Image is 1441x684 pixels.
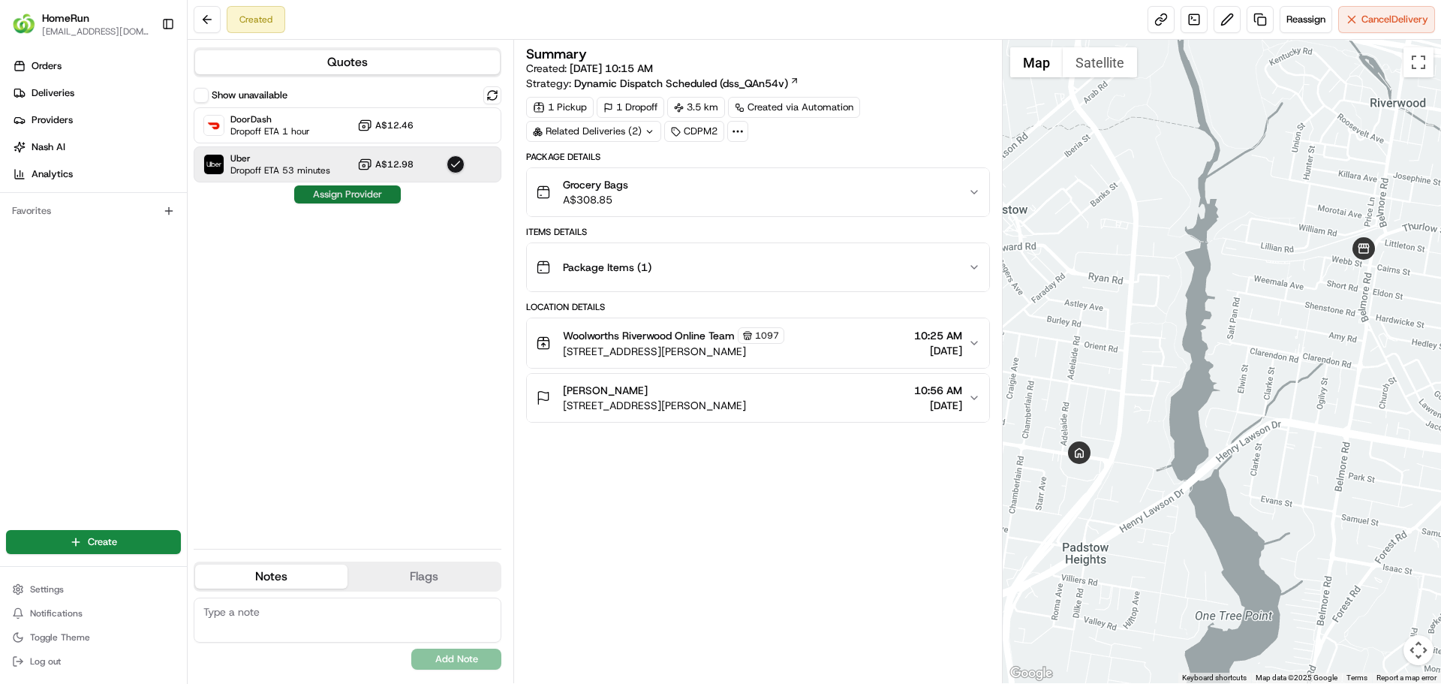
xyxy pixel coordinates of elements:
[1280,6,1332,33] button: Reassign
[375,158,414,170] span: A$12.98
[1338,6,1435,33] button: CancelDelivery
[6,651,181,672] button: Log out
[6,6,155,42] button: HomeRunHomeRun[EMAIL_ADDRESS][DOMAIN_NAME]
[563,328,735,343] span: Woolworths Riverwood Online Team
[357,157,414,172] button: A$12.98
[6,627,181,648] button: Toggle Theme
[527,243,988,291] button: Package Items (1)
[6,162,187,186] a: Analytics
[230,125,310,137] span: Dropoff ETA 1 hour
[230,152,330,164] span: Uber
[1361,13,1428,26] span: Cancel Delivery
[526,121,661,142] div: Related Deliveries (2)
[204,155,224,174] img: Uber
[664,121,724,142] div: CDPM2
[728,97,860,118] a: Created via Automation
[357,118,414,133] button: A$12.46
[574,76,799,91] a: Dynamic Dispatch Scheduled (dss_QAn54v)
[527,168,988,216] button: Grocery BagsA$308.85
[914,343,962,358] span: [DATE]
[570,62,653,75] span: [DATE] 10:15 AM
[30,631,90,643] span: Toggle Theme
[6,199,181,223] div: Favorites
[1063,47,1137,77] button: Show satellite imagery
[1182,673,1247,683] button: Keyboard shortcuts
[563,344,784,359] span: [STREET_ADDRESS][PERSON_NAME]
[32,113,73,127] span: Providers
[347,565,500,589] button: Flags
[32,86,74,100] span: Deliveries
[526,47,587,61] h3: Summary
[6,81,187,105] a: Deliveries
[6,54,187,78] a: Orders
[32,140,65,154] span: Nash AI
[42,11,89,26] button: HomeRun
[6,530,181,554] button: Create
[526,97,594,118] div: 1 Pickup
[1256,673,1337,682] span: Map data ©2025 Google
[914,398,962,413] span: [DATE]
[667,97,725,118] div: 3.5 km
[230,164,330,176] span: Dropoff ETA 53 minutes
[375,119,414,131] span: A$12.46
[32,167,73,181] span: Analytics
[527,374,988,422] button: [PERSON_NAME][STREET_ADDRESS][PERSON_NAME]10:56 AM[DATE]
[12,12,36,36] img: HomeRun
[30,607,83,619] span: Notifications
[32,59,62,73] span: Orders
[563,398,746,413] span: [STREET_ADDRESS][PERSON_NAME]
[6,108,187,132] a: Providers
[1346,673,1367,682] a: Terms
[6,135,187,159] a: Nash AI
[574,76,788,91] span: Dynamic Dispatch Scheduled (dss_QAn54v)
[526,76,799,91] div: Strategy:
[230,113,310,125] span: DoorDash
[6,603,181,624] button: Notifications
[563,260,651,275] span: Package Items ( 1 )
[1006,664,1056,683] img: Google
[6,579,181,600] button: Settings
[1403,47,1433,77] button: Toggle fullscreen view
[195,565,347,589] button: Notes
[1403,635,1433,665] button: Map camera controls
[1286,13,1325,26] span: Reassign
[30,583,64,595] span: Settings
[195,50,500,74] button: Quotes
[563,177,628,192] span: Grocery Bags
[42,26,149,38] button: [EMAIL_ADDRESS][DOMAIN_NAME]
[755,330,779,342] span: 1097
[526,226,989,238] div: Items Details
[30,655,61,667] span: Log out
[88,535,117,549] span: Create
[527,318,988,368] button: Woolworths Riverwood Online Team1097[STREET_ADDRESS][PERSON_NAME]10:25 AM[DATE]
[1376,673,1436,682] a: Report a map error
[1006,664,1056,683] a: Open this area in Google Maps (opens a new window)
[563,192,628,207] span: A$308.85
[526,301,989,313] div: Location Details
[294,185,401,203] button: Assign Provider
[204,116,224,135] img: DoorDash
[526,61,653,76] span: Created:
[914,328,962,343] span: 10:25 AM
[914,383,962,398] span: 10:56 AM
[526,151,989,163] div: Package Details
[563,383,648,398] span: [PERSON_NAME]
[212,89,287,102] label: Show unavailable
[1010,47,1063,77] button: Show street map
[597,97,664,118] div: 1 Dropoff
